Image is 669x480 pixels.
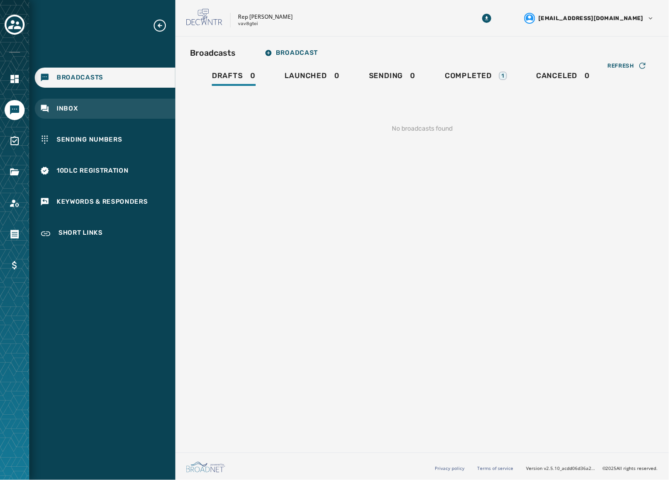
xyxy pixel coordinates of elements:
a: Drafts0 [205,67,263,88]
div: No broadcasts found [190,110,654,148]
p: vav8gtei [238,21,258,27]
a: Canceled0 [529,67,597,88]
a: Terms of service [477,465,513,471]
a: Navigate to Files [5,162,25,182]
span: Broadcast [265,49,318,57]
button: Refresh [601,58,654,73]
span: Short Links [58,228,103,239]
a: Navigate to Orders [5,224,25,244]
button: Download Menu [479,10,495,26]
span: 10DLC Registration [57,166,129,175]
button: Broadcast [258,44,325,62]
button: Expand sub nav menu [153,18,174,33]
div: 0 [212,71,256,86]
div: 1 [499,72,507,80]
a: Navigate to Messaging [5,100,25,120]
p: Rep [PERSON_NAME] [238,13,293,21]
a: Sending0 [362,67,423,88]
a: Privacy policy [435,465,464,471]
span: Drafts [212,71,243,80]
button: Toggle account select drawer [5,15,25,35]
span: Keywords & Responders [57,197,148,206]
span: [EMAIL_ADDRESS][DOMAIN_NAME] [539,15,643,22]
span: Canceled [536,71,577,80]
span: Completed [445,71,492,80]
span: v2.5.10_acdd06d36a2d477687e21de5ea907d8c03850ae9 [544,465,595,472]
span: Sending Numbers [57,135,122,144]
a: Navigate to Account [5,193,25,213]
a: Navigate to Short Links [35,223,175,245]
a: Navigate to Sending Numbers [35,130,175,150]
span: Launched [285,71,327,80]
span: Refresh [608,62,634,69]
a: Completed1 [437,67,514,88]
a: Navigate to Keywords & Responders [35,192,175,212]
span: Sending [369,71,403,80]
a: Navigate to Billing [5,255,25,275]
div: 0 [536,71,590,86]
a: Navigate to Home [5,69,25,89]
span: Inbox [57,104,78,113]
div: 0 [285,71,340,86]
a: Navigate to 10DLC Registration [35,161,175,181]
span: Version [526,465,595,472]
a: Launched0 [278,67,347,88]
a: Navigate to Surveys [5,131,25,151]
div: 0 [369,71,416,86]
a: Navigate to Inbox [35,99,175,119]
h2: Broadcasts [190,47,236,59]
span: Broadcasts [57,73,103,82]
a: Navigate to Broadcasts [35,68,175,88]
span: © 2025 All rights reserved. [602,465,658,471]
button: User settings [521,9,658,27]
